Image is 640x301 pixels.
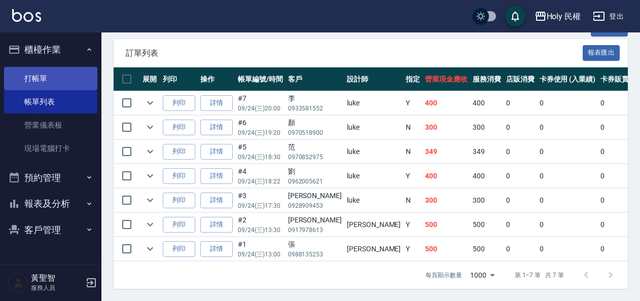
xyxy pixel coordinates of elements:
[422,213,470,237] td: 500
[235,91,286,115] td: #7
[163,193,195,208] button: 列印
[288,250,342,259] p: 0988135253
[238,201,283,210] p: 09/24 (三) 17:30
[537,237,598,261] td: 0
[143,241,158,256] button: expand row
[200,193,233,208] a: 詳情
[403,189,422,212] td: N
[504,213,537,237] td: 0
[470,237,504,261] td: 500
[504,140,537,164] td: 0
[505,6,525,26] button: save
[235,164,286,188] td: #4
[344,116,403,139] td: luke
[4,165,97,191] button: 預約管理
[504,116,537,139] td: 0
[288,166,342,177] div: 劉
[425,271,462,280] p: 每頁顯示數量
[422,189,470,212] td: 300
[200,144,233,160] a: 詳情
[288,153,342,162] p: 0970852975
[4,191,97,217] button: 報表及分析
[143,144,158,159] button: expand row
[403,91,422,115] td: Y
[163,144,195,160] button: 列印
[537,189,598,212] td: 0
[143,193,158,208] button: expand row
[583,45,620,61] button: 報表匯出
[470,116,504,139] td: 300
[403,213,422,237] td: Y
[288,215,342,225] div: [PERSON_NAME]
[470,91,504,115] td: 400
[288,177,342,186] p: 0962005621
[163,217,195,233] button: 列印
[8,273,28,293] img: Person
[235,189,286,212] td: #3
[31,283,83,292] p: 服務人員
[504,189,537,212] td: 0
[160,67,198,91] th: 列印
[235,140,286,164] td: #5
[235,116,286,139] td: #6
[288,118,342,128] div: 顏
[235,213,286,237] td: #2
[344,189,403,212] td: luke
[537,164,598,188] td: 0
[163,168,195,184] button: 列印
[200,95,233,111] a: 詳情
[583,48,620,57] a: 報表匯出
[422,237,470,261] td: 500
[163,95,195,111] button: 列印
[403,140,422,164] td: N
[238,104,283,113] p: 09/24 (三) 20:00
[288,93,342,104] div: 李
[143,95,158,110] button: expand row
[403,116,422,139] td: N
[403,164,422,188] td: Y
[200,168,233,184] a: 詳情
[288,142,342,153] div: 范
[537,67,598,91] th: 卡券使用 (入業績)
[288,128,342,137] p: 0970518900
[530,6,585,27] button: Holy 民權
[344,67,403,91] th: 設計師
[4,90,97,114] a: 帳單列表
[547,10,581,23] div: Holy 民權
[403,237,422,261] td: Y
[344,213,403,237] td: [PERSON_NAME]
[143,217,158,232] button: expand row
[238,128,283,137] p: 09/24 (三) 19:20
[200,120,233,135] a: 詳情
[537,116,598,139] td: 0
[288,225,342,235] p: 0917978613
[422,140,470,164] td: 349
[4,137,97,160] a: 現場電腦打卡
[200,241,233,257] a: 詳情
[12,9,41,22] img: Logo
[504,67,537,91] th: 店販消費
[537,213,598,237] td: 0
[4,36,97,63] button: 櫃檯作業
[422,164,470,188] td: 400
[238,177,283,186] p: 09/24 (三) 18:22
[143,120,158,135] button: expand row
[470,164,504,188] td: 400
[4,67,97,90] a: 打帳單
[288,201,342,210] p: 0928909453
[235,67,286,91] th: 帳單編號/時間
[504,164,537,188] td: 0
[140,67,160,91] th: 展開
[238,250,283,259] p: 09/24 (三) 13:00
[422,91,470,115] td: 400
[422,67,470,91] th: 營業現金應收
[288,191,342,201] div: [PERSON_NAME]
[403,67,422,91] th: 指定
[470,213,504,237] td: 500
[235,237,286,261] td: #1
[238,225,283,235] p: 09/24 (三) 13:30
[31,273,83,283] h5: 黃聖智
[470,67,504,91] th: 服務消費
[288,239,342,250] div: 張
[163,241,195,257] button: 列印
